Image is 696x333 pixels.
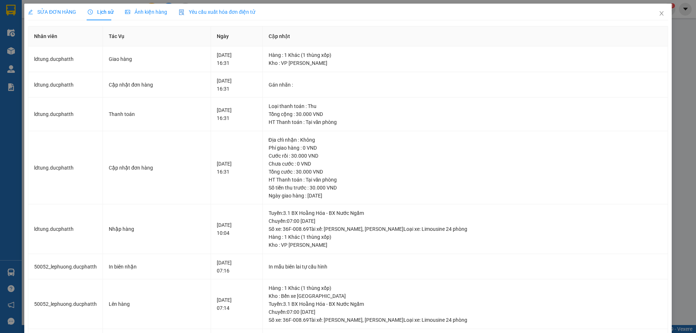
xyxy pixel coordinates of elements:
span: Ảnh kiện hàng [125,9,167,15]
div: [DATE] 07:14 [217,296,256,312]
td: ldtung.ducphatth [28,204,103,254]
div: Hàng : 1 Khác (1 thùng xốp) [269,233,662,241]
div: HT Thanh toán : Tại văn phòng [269,118,662,126]
span: SỬA ĐƠN HÀNG [28,9,76,15]
th: Tác Vụ [103,26,211,46]
div: Loại thanh toán : Thu [269,102,662,110]
th: Nhân viên [28,26,103,46]
div: [DATE] 16:31 [217,106,256,122]
div: Hàng : 1 Khác (1 thùng xốp) [269,284,662,292]
span: close [659,11,664,16]
td: 50052_lephuong.ducphatth [28,279,103,329]
div: Thanh toán [109,110,205,118]
td: ldtung.ducphatth [28,131,103,205]
button: Close [651,4,672,24]
div: Lên hàng [109,300,205,308]
div: Cước rồi : 30.000 VND [269,152,662,160]
span: edit [28,9,33,14]
div: Kho : VP [PERSON_NAME] [269,241,662,249]
div: Kho : VP [PERSON_NAME] [269,59,662,67]
span: Lịch sử [88,9,113,15]
div: Cập nhật đơn hàng [109,81,205,89]
th: Ngày [211,26,262,46]
td: ldtung.ducphatth [28,97,103,131]
div: Cập nhật đơn hàng [109,164,205,172]
span: clock-circle [88,9,93,14]
div: Tuyến : 3.1 BX Hoằng Hóa - BX Nước Ngầm Chuyến: 07:00 [DATE] Số xe: 36F-008.69 Tài xế: [PERSON_NA... [269,300,662,324]
div: Gán nhãn : [269,81,662,89]
div: In biên nhận [109,263,205,271]
div: Giao hàng [109,55,205,63]
img: icon [179,9,185,15]
span: Yêu cầu xuất hóa đơn điện tử [179,9,255,15]
div: Tổng cộng : 30.000 VND [269,110,662,118]
div: Số tiền thu trước : 30.000 VND [269,184,662,192]
div: Tuyến : 3.1 BX Hoằng Hóa - BX Nước Ngầm Chuyến: 07:00 [DATE] Số xe: 36F-008.69 Tài xế: [PERSON_NA... [269,209,662,233]
div: HT Thanh toán : Tại văn phòng [269,176,662,184]
th: Cập nhật [263,26,668,46]
div: [DATE] 07:16 [217,259,256,275]
div: Chưa cước : 0 VND [269,160,662,168]
div: Ngày giao hàng : [DATE] [269,192,662,200]
div: [DATE] 16:31 [217,77,256,93]
td: ldtung.ducphatth [28,46,103,72]
div: Tổng cước : 30.000 VND [269,168,662,176]
td: 50052_lephuong.ducphatth [28,254,103,280]
div: Kho : Bến xe [GEOGRAPHIC_DATA] [269,292,662,300]
div: [DATE] 16:31 [217,51,256,67]
div: Địa chỉ nhận : Không [269,136,662,144]
div: [DATE] 10:04 [217,221,256,237]
div: [DATE] 16:31 [217,160,256,176]
div: Nhập hàng [109,225,205,233]
td: ldtung.ducphatth [28,72,103,98]
span: picture [125,9,130,14]
div: In mẫu biên lai tự cấu hình [269,263,662,271]
div: Hàng : 1 Khác (1 thùng xốp) [269,51,662,59]
div: Phí giao hàng : 0 VND [269,144,662,152]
